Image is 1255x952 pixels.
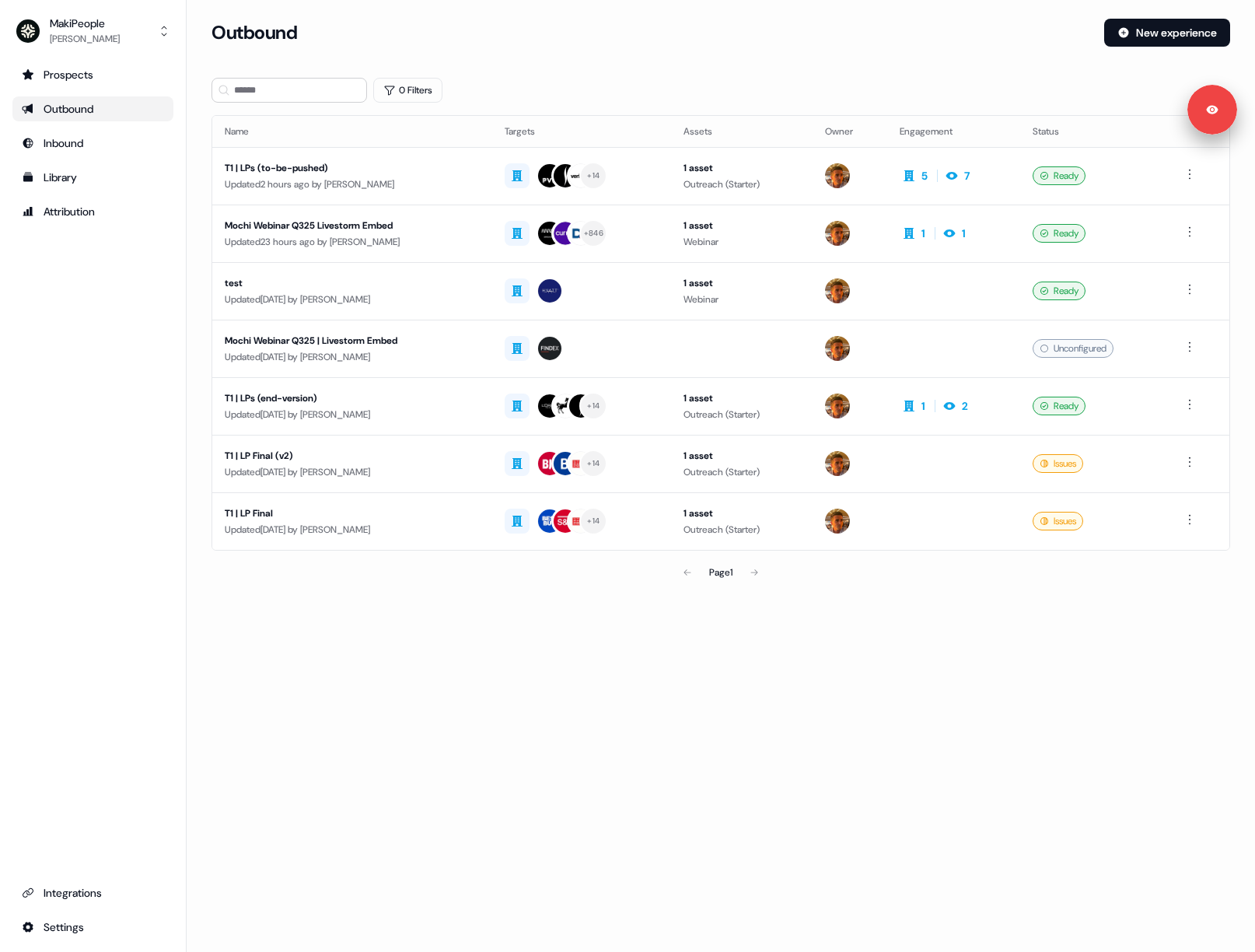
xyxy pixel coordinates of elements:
[1033,282,1085,300] div: Ready
[584,226,603,240] div: + 846
[921,168,928,184] div: 5
[671,116,813,147] th: Assets
[1020,116,1169,147] th: Status
[225,448,480,464] div: T1 | LP Final (v2)
[813,116,886,147] th: Owner
[1033,339,1113,358] div: Unconfigured
[225,522,480,537] div: Updated [DATE] by [PERSON_NAME]
[1033,397,1085,415] div: Ready
[225,349,480,365] div: Updated [DATE] by [PERSON_NAME]
[225,160,480,176] div: T1 | LPs (to-be-pushed)
[825,163,850,188] img: Vincent
[12,12,173,50] button: MakiPeople[PERSON_NAME]
[825,394,850,418] img: Vincent
[22,67,164,82] div: Prospects
[212,116,492,147] th: Name
[50,16,120,31] div: MakiPeople
[825,451,850,476] img: Vincent
[825,509,850,534] img: Vincent
[225,234,480,250] div: Updated 23 hours ago by [PERSON_NAME]
[211,21,297,44] h3: Outbound
[12,96,173,121] a: Go to outbound experience
[373,78,442,103] button: 0 Filters
[683,448,800,464] div: 1 asset
[683,407,800,422] div: Outreach (Starter)
[587,457,600,471] div: + 14
[225,177,480,192] div: Updated 2 hours ago by [PERSON_NAME]
[921,398,925,414] div: 1
[50,31,120,47] div: [PERSON_NAME]
[683,390,800,406] div: 1 asset
[12,165,173,190] a: Go to templates
[1104,19,1230,47] button: New experience
[12,915,173,940] a: Go to integrations
[12,199,173,224] a: Go to attribution
[921,226,925,241] div: 1
[22,135,164,151] div: Inbound
[225,333,480,348] div: Mochi Webinar Q325 | Livestorm Embed
[825,221,850,246] img: Vincent
[22,170,164,185] div: Library
[962,226,966,241] div: 1
[587,399,600,413] div: + 14
[887,116,1020,147] th: Engagement
[12,62,173,87] a: Go to prospects
[683,234,800,250] div: Webinar
[225,407,480,422] div: Updated [DATE] by [PERSON_NAME]
[22,885,164,901] div: Integrations
[683,275,800,291] div: 1 asset
[1033,224,1085,243] div: Ready
[683,506,800,521] div: 1 asset
[225,275,480,291] div: test
[587,169,600,183] div: + 14
[683,218,800,233] div: 1 asset
[225,506,480,521] div: T1 | LP Final
[962,398,968,414] div: 2
[825,336,850,361] img: Vincent
[12,131,173,156] a: Go to Inbound
[825,278,850,303] img: Vincent
[22,204,164,219] div: Attribution
[1033,454,1083,473] div: Issues
[683,522,800,537] div: Outreach (Starter)
[683,177,800,192] div: Outreach (Starter)
[1033,512,1083,530] div: Issues
[683,464,800,480] div: Outreach (Starter)
[225,292,480,307] div: Updated [DATE] by [PERSON_NAME]
[709,565,732,580] div: Page 1
[1033,166,1085,185] div: Ready
[225,390,480,406] div: T1 | LPs (end-version)
[12,880,173,905] a: Go to integrations
[683,160,800,176] div: 1 asset
[683,292,800,307] div: Webinar
[22,919,164,935] div: Settings
[225,464,480,480] div: Updated [DATE] by [PERSON_NAME]
[964,168,970,184] div: 7
[587,514,600,528] div: + 14
[225,218,480,233] div: Mochi Webinar Q325 Livestorm Embed
[492,116,671,147] th: Targets
[22,101,164,117] div: Outbound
